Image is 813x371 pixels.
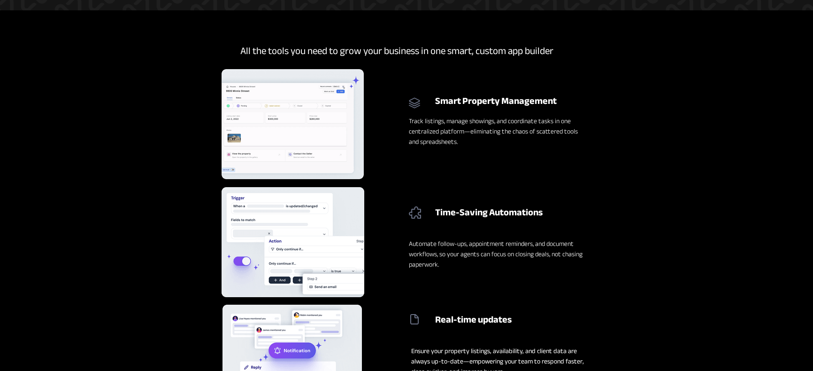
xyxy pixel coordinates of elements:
[409,115,578,148] span: Track listings, manage showings, and coordinate tasks in one centralized platform—eliminating the...
[240,42,553,60] span: All the tools you need to grow your business in one smart, custom app builder
[435,92,557,110] strong: Smart Property Management
[435,204,543,221] strong: Time-Saving Automations
[435,311,512,328] strong: Real-time updates
[409,237,583,271] span: Automate follow-ups, appointment reminders, and document workflows, so your agents can focus on c...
